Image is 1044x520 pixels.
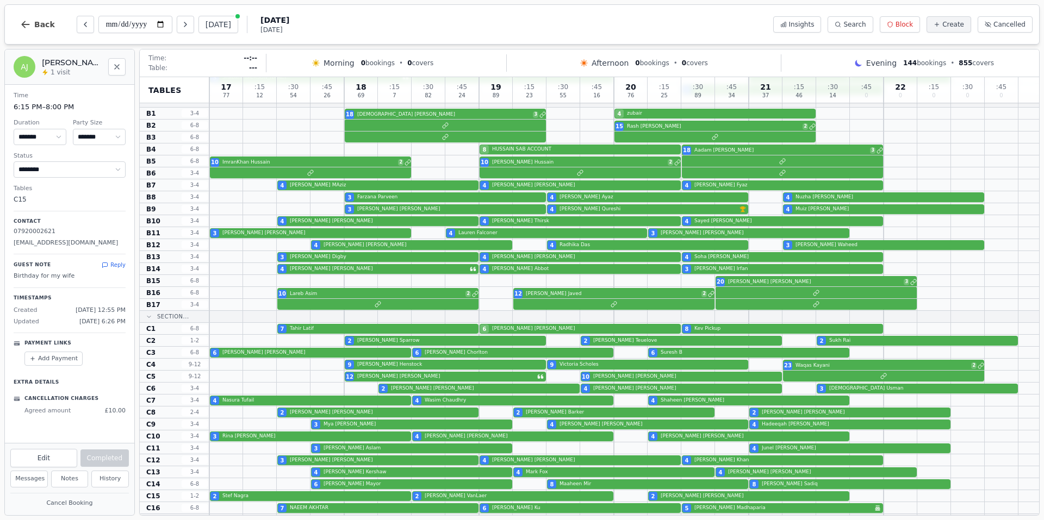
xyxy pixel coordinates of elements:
span: 25 [661,93,668,98]
span: 10 [278,290,286,298]
span: Search [843,20,866,29]
span: [DEMOGRAPHIC_DATA] [PERSON_NAME] [357,111,531,118]
span: 2 [465,291,471,297]
span: 46 [796,93,803,98]
span: 3 - 4 [182,241,208,249]
span: : 45 [861,84,872,90]
p: Guest Note [14,261,51,269]
span: 6 - 8 [182,157,208,165]
span: 4 [281,265,284,273]
span: 20 [717,278,724,286]
dt: Party Size [73,118,126,128]
span: 3 - 4 [182,181,208,189]
button: [DATE] [198,16,238,33]
span: HUSSAIN SAB ACCOUNT [492,146,681,153]
span: [PERSON_NAME] Henstock [357,361,546,368]
span: 18 [683,146,691,154]
span: : 45 [322,84,332,90]
span: : 45 [996,84,1006,90]
button: Previous day [77,16,94,33]
span: C7 [146,396,156,405]
button: Create [927,16,971,33]
span: Agreed amount [24,406,71,416]
span: 9 [348,361,352,369]
span: covers [407,59,433,67]
span: zubair [627,110,816,117]
p: [EMAIL_ADDRESS][DOMAIN_NAME] [14,239,126,248]
span: [PERSON_NAME] [PERSON_NAME] [290,409,478,416]
span: 16 [593,93,600,98]
span: Time: [148,54,166,62]
span: 4 [483,181,487,190]
span: 0 [932,93,935,98]
span: covers [959,59,994,67]
span: 4 [618,110,622,118]
span: Soha [PERSON_NAME] [694,253,883,261]
span: 6 - 8 [182,324,208,333]
dt: Status [14,152,126,161]
span: 82 [425,93,432,98]
span: 2 [803,123,808,130]
span: --:-- [244,54,257,62]
span: : 15 [254,84,265,90]
span: 1 - 2 [182,336,208,344]
span: C4 [146,360,156,369]
span: 23 [784,361,792,369]
span: B7 [146,181,156,190]
span: Table: [148,64,167,72]
span: [PERSON_NAME] [PERSON_NAME] [357,373,535,380]
span: 6 [483,325,487,333]
span: Tahir Latif [290,325,478,333]
span: Waqas Kayani [796,362,969,369]
span: 3 - 4 [182,396,208,404]
span: 2 [753,409,756,417]
span: Evening [866,58,897,68]
span: Aadam [PERSON_NAME] [694,147,868,154]
span: [PERSON_NAME] [PERSON_NAME] [222,349,411,356]
button: Close [108,58,126,76]
span: Section... [157,312,189,321]
svg: Customer message [470,266,476,272]
span: Created [14,306,38,315]
span: 3 [651,229,655,237]
p: 07920002621 [14,227,126,236]
span: : 30 [693,84,703,90]
span: 54 [290,93,297,98]
span: : 30 [423,84,433,90]
span: 4 [786,193,790,202]
button: Cancelled [978,16,1033,33]
span: [PERSON_NAME] [PERSON_NAME] [593,385,782,392]
span: B17 [146,300,160,309]
span: £ 10.00 [105,406,126,416]
span: B15 [146,277,160,285]
span: 3 - 4 [182,265,208,273]
span: C6 [146,384,156,393]
span: Muiz [PERSON_NAME] [796,205,984,213]
span: Radhika Das [560,241,748,249]
span: 0 [682,59,686,67]
span: Rash [PERSON_NAME] [627,123,800,130]
span: --- [249,64,257,72]
span: : 30 [962,84,973,90]
span: 2 [971,362,977,369]
span: 4 [281,181,284,190]
button: Cancel Booking [10,497,129,510]
span: 0 [899,93,902,98]
span: bookings [635,59,669,67]
span: • [674,59,678,67]
span: 8 [685,325,689,333]
span: [PERSON_NAME] Irfan [694,265,883,273]
span: [DATE] [260,15,289,26]
span: 21 [760,83,770,91]
span: 2 [382,385,386,393]
span: [PERSON_NAME] Ayaz [560,193,748,201]
span: 144 [903,59,917,67]
span: bookings [361,59,395,67]
span: [DATE] [260,26,289,34]
span: 2 [348,337,352,345]
span: 4 [483,265,487,273]
dd: C15 [14,195,126,204]
span: Kev Pickup [694,325,883,333]
span: [PERSON_NAME] Barker [526,409,714,416]
span: [PERSON_NAME] [PERSON_NAME] [222,229,411,237]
